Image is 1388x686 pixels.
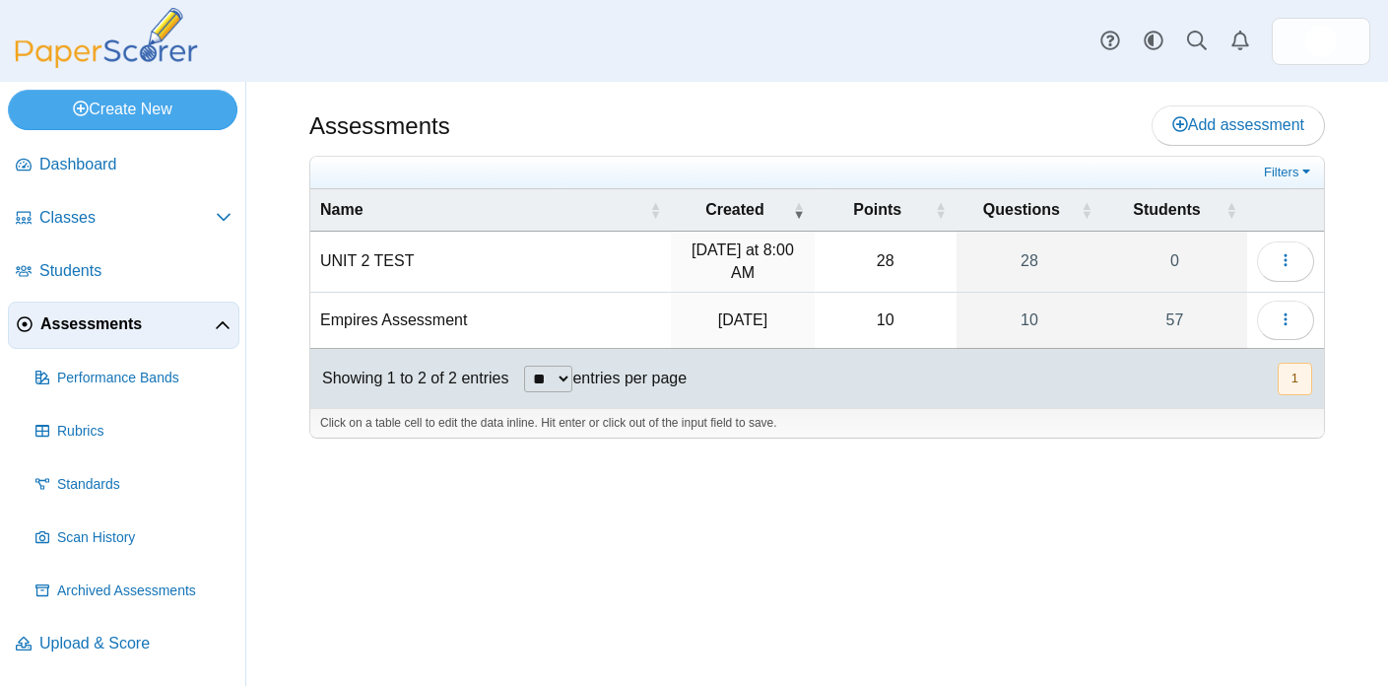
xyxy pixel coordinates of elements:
[28,461,239,509] a: Standards
[572,370,687,386] label: entries per page
[815,293,957,349] td: 10
[57,582,231,601] span: Archived Assessments
[8,621,239,668] a: Upload & Score
[39,207,216,229] span: Classes
[28,355,239,402] a: Performance Bands
[39,154,231,175] span: Dashboard
[681,199,789,221] span: Created
[718,311,767,328] time: Sep 16, 2025 at 9:18 AM
[935,200,947,220] span: Points : Activate to sort
[40,313,215,335] span: Assessments
[8,302,239,349] a: Assessments
[310,232,671,293] td: UNIT 2 TEST
[8,8,205,68] img: PaperScorer
[825,199,931,221] span: Points
[1172,116,1304,133] span: Add assessment
[39,260,231,282] span: Students
[966,199,1077,221] span: Questions
[1278,363,1312,395] button: 1
[8,54,205,71] a: PaperScorer
[57,475,231,495] span: Standards
[1276,363,1312,395] nav: pagination
[57,369,231,388] span: Performance Bands
[57,528,231,548] span: Scan History
[1305,26,1337,57] span: Jeanie Hernandez
[957,232,1102,292] a: 28
[310,293,671,349] td: Empires Assessment
[320,199,645,221] span: Name
[1225,200,1237,220] span: Students : Activate to sort
[28,514,239,562] a: Scan History
[1305,26,1337,57] img: ps.Y0OAolr6RPehrr6a
[1102,232,1247,292] a: 0
[649,200,661,220] span: Name : Activate to sort
[8,195,239,242] a: Classes
[28,408,239,455] a: Rubrics
[39,633,231,654] span: Upload & Score
[28,568,239,615] a: Archived Assessments
[1219,20,1262,63] a: Alerts
[8,248,239,296] a: Students
[793,200,805,220] span: Created : Activate to remove sorting
[310,408,1324,438] div: Click on a table cell to edit the data inline. Hit enter or click out of the input field to save.
[1259,163,1319,182] a: Filters
[57,422,231,442] span: Rubrics
[692,241,794,280] time: Oct 9, 2025 at 8:00 AM
[8,142,239,189] a: Dashboard
[309,109,450,143] h1: Assessments
[957,293,1102,348] a: 10
[1102,293,1247,348] a: 57
[1112,199,1222,221] span: Students
[815,232,957,293] td: 28
[8,90,237,129] a: Create New
[1081,200,1092,220] span: Questions : Activate to sort
[310,349,508,408] div: Showing 1 to 2 of 2 entries
[1152,105,1325,145] a: Add assessment
[1272,18,1370,65] a: ps.Y0OAolr6RPehrr6a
